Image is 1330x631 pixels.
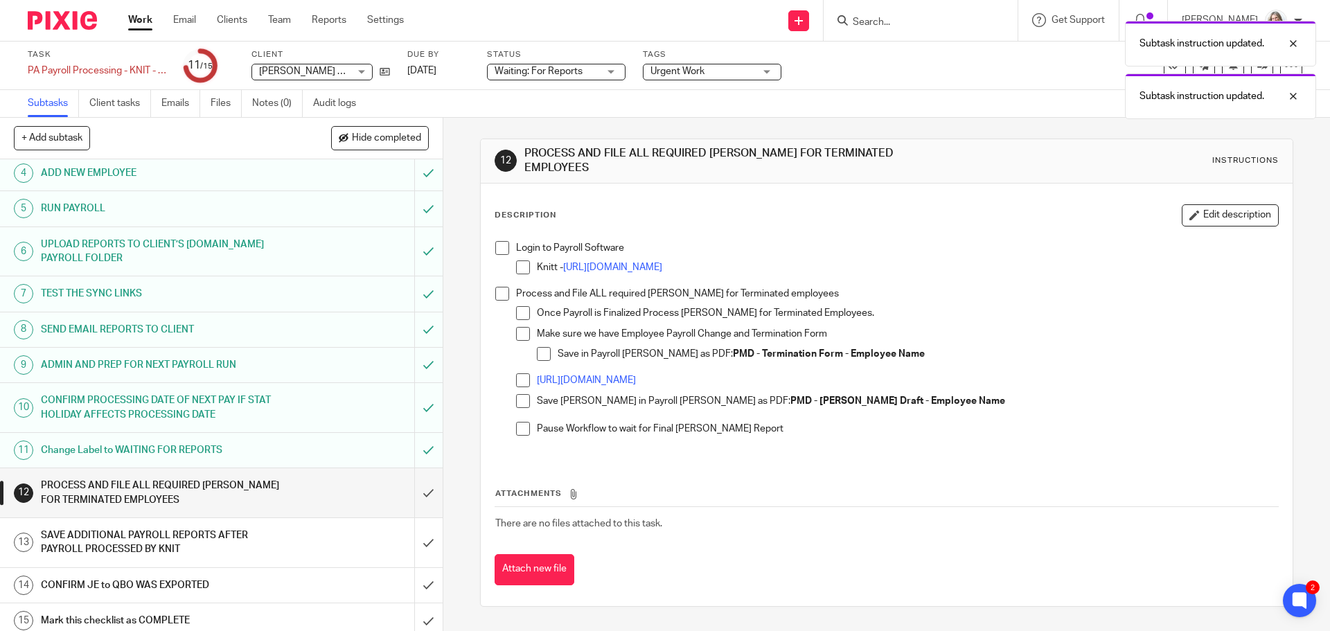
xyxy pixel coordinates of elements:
[1306,580,1320,594] div: 2
[188,57,213,73] div: 11
[14,284,33,303] div: 7
[173,13,196,27] a: Email
[1140,37,1264,51] p: Subtask instruction updated.
[487,49,626,60] label: Status
[41,475,281,510] h1: PROCESS AND FILE ALL REQUIRED [PERSON_NAME] FOR TERMINATED EMPLOYEES
[211,90,242,117] a: Files
[524,146,916,176] h1: PROCESS AND FILE ALL REQUIRED [PERSON_NAME] FOR TERMINATED EMPLOYEES
[268,13,291,27] a: Team
[516,287,1277,301] p: Process and File ALL required [PERSON_NAME] for Terminated employees
[407,66,436,75] span: [DATE]
[650,66,704,76] span: Urgent Work
[563,263,662,272] a: [URL][DOMAIN_NAME]
[28,64,166,78] div: PA Payroll Processing - KNIT - Bi-Weekly
[41,234,281,269] h1: UPLOAD REPORTS TO CLIENT’S [DOMAIN_NAME] PAYROLL FOLDER
[28,90,79,117] a: Subtasks
[14,355,33,375] div: 9
[14,163,33,183] div: 4
[312,13,346,27] a: Reports
[41,440,281,461] h1: Change Label to WAITING FOR REPORTS
[1182,204,1279,226] button: Edit description
[352,133,421,144] span: Hide completed
[14,483,33,503] div: 12
[495,66,583,76] span: Waiting: For Reports
[558,347,1277,361] p: Save in Payroll [PERSON_NAME] as PDF:
[537,260,1277,274] p: Knitt -
[41,355,281,375] h1: ADMIN AND PREP FOR NEXT PAYROLL RUN
[14,199,33,218] div: 5
[495,490,562,497] span: Attachments
[14,126,90,150] button: + Add subtask
[495,150,517,172] div: 12
[733,349,925,359] strong: PMD - Termination Form - Employee Name
[643,49,781,60] label: Tags
[259,66,612,76] span: [PERSON_NAME] Dentistry Professional Corporation, trading as [PERSON_NAME]
[537,422,1277,436] p: Pause Workflow to wait for Final [PERSON_NAME] Report
[537,394,1277,408] p: Save [PERSON_NAME] in Payroll [PERSON_NAME] as PDF:
[200,62,213,70] small: /15
[1265,10,1287,32] img: KC%20Photo.jpg
[41,198,281,219] h1: RUN PAYROLL
[14,320,33,339] div: 8
[14,611,33,630] div: 15
[14,398,33,418] div: 10
[331,126,429,150] button: Hide completed
[41,319,281,340] h1: SEND EMAIL REPORTS TO CLIENT
[14,242,33,261] div: 6
[28,49,166,60] label: Task
[1140,89,1264,103] p: Subtask instruction updated.
[495,519,662,528] span: There are no files attached to this task.
[407,49,470,60] label: Due by
[537,306,1277,320] p: Once Payroll is Finalized Process [PERSON_NAME] for Terminated Employees.
[495,554,574,585] button: Attach new file
[128,13,152,27] a: Work
[516,241,1277,255] p: Login to Payroll Software
[41,575,281,596] h1: CONFIRM JE to QBO WAS EXPORTED
[217,13,247,27] a: Clients
[1212,155,1279,166] div: Instructions
[14,576,33,595] div: 14
[790,396,1005,406] strong: PMD - [PERSON_NAME] Draft - Employee Name
[252,90,303,117] a: Notes (0)
[41,163,281,184] h1: ADD NEW EMPLOYEE
[28,11,97,30] img: Pixie
[537,375,636,385] a: [URL][DOMAIN_NAME]
[161,90,200,117] a: Emails
[41,525,281,560] h1: SAVE ADDITIONAL PAYROLL REPORTS AFTER PAYROLL PROCESSED BY KNIT
[14,441,33,460] div: 11
[537,327,1277,341] p: Make sure we have Employee Payroll Change and Termination Form
[313,90,366,117] a: Audit logs
[89,90,151,117] a: Client tasks
[41,610,281,631] h1: Mark this checklist as COMPLETE
[251,49,390,60] label: Client
[41,283,281,304] h1: TEST THE SYNC LINKS
[41,390,281,425] h1: CONFIRM PROCESSING DATE OF NEXT PAY IF STAT HOLIDAY AFFECTS PROCESSING DATE
[14,533,33,552] div: 13
[367,13,404,27] a: Settings
[495,210,556,221] p: Description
